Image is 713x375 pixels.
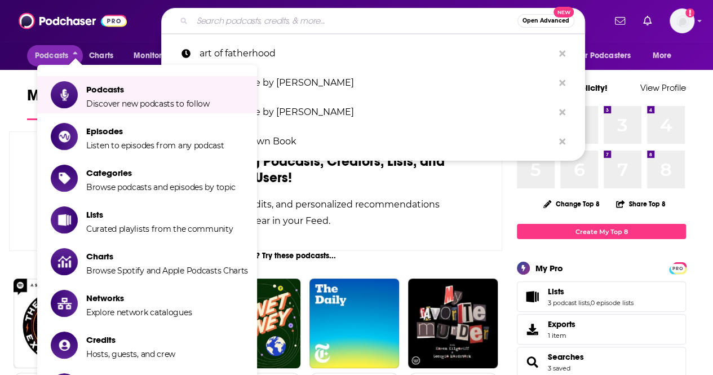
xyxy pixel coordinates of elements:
a: Show notifications dropdown [639,11,656,30]
button: open menu [126,45,188,67]
a: View Profile [640,82,686,93]
a: Searches [548,352,584,362]
button: close menu [27,45,83,67]
span: Listen to episodes from any podcast [86,140,224,151]
span: My Feed [27,86,87,112]
div: My Pro [535,263,563,273]
span: Credits [86,334,175,345]
a: PRO [671,263,684,272]
span: Browse podcasts and episodes by topic [86,182,236,192]
a: Exports [517,314,686,345]
button: open menu [645,45,686,67]
p: Book Lounge by Libby [200,98,553,127]
svg: Add a profile image [685,8,694,17]
div: Not sure who to follow? Try these podcasts... [9,251,502,261]
input: Search podcasts, credits, & more... [192,12,517,30]
p: Book Lounge by Libby [200,68,553,98]
a: art of fatherhood [161,39,585,68]
span: Explore network catalogues [86,307,192,317]
a: 0 episode lists [591,299,634,307]
span: Monitoring [134,48,174,64]
span: Exports [521,321,543,337]
span: Exports [548,319,575,329]
span: Charts [89,48,113,64]
span: Logged in as torpublicity [670,8,694,33]
span: PRO [671,264,684,272]
span: New [553,7,574,17]
span: Lists [86,209,233,220]
span: Networks [86,293,192,303]
a: Charts [82,45,120,67]
a: Create My Top 8 [517,224,686,239]
p: art of fatherhood [200,39,553,68]
span: , [590,299,591,307]
span: Lists [517,281,686,312]
a: Bring Your Own Book [161,127,585,156]
span: Curated playlists from the community [86,224,233,234]
span: Episodes [86,126,224,136]
span: Browse Spotify and Apple Podcasts Charts [86,266,248,276]
span: 1 item [548,332,575,339]
a: 3 podcast lists [548,299,590,307]
img: The Joe Rogan Experience [14,279,103,368]
a: Lists [548,286,634,297]
button: Show profile menu [670,8,694,33]
a: Book Lounge by [PERSON_NAME] [161,98,585,127]
a: Searches [521,354,543,370]
button: Change Top 8 [537,197,606,211]
span: Podcasts [35,48,68,64]
span: Podcasts [86,84,210,95]
button: open menu [569,45,647,67]
button: Share Top 8 [615,193,666,215]
img: The Daily [309,279,399,368]
span: Lists [548,286,564,297]
a: Show notifications dropdown [610,11,630,30]
a: 3 saved [548,364,570,372]
span: Discover new podcasts to follow [86,99,210,109]
span: Categories [86,167,236,178]
a: Book Lounge by [PERSON_NAME] [161,68,585,98]
a: Lists [521,289,543,305]
span: Hosts, guests, and crew [86,349,175,359]
img: User Profile [670,8,694,33]
p: Bring Your Own Book [200,127,553,156]
span: Charts [86,251,248,262]
div: Search podcasts, credits, & more... [161,8,585,34]
span: For Podcasters [577,48,631,64]
img: Podchaser - Follow, Share and Rate Podcasts [19,10,127,32]
img: My Favorite Murder with Karen Kilgariff and Georgia Hardstark [408,279,498,368]
a: My Feed [27,86,87,120]
button: Open AdvancedNew [517,14,574,28]
span: More [653,48,672,64]
span: Open Advanced [522,18,569,24]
